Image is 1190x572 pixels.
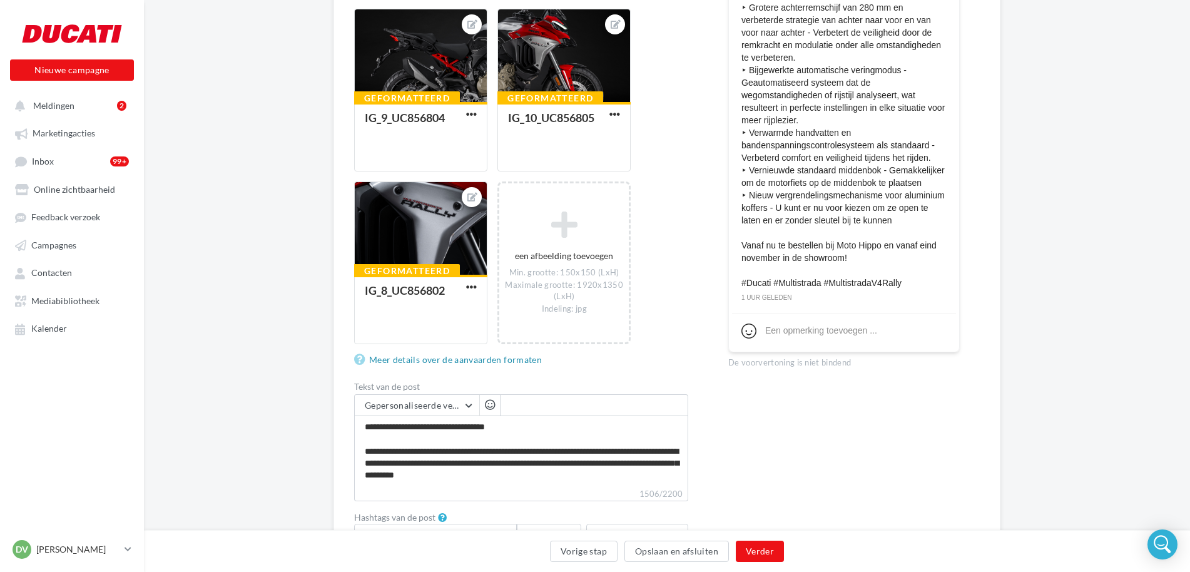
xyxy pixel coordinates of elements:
a: Kalender [8,317,136,339]
label: Hashtags van de post [354,513,435,522]
a: Inbox99+ [8,150,136,173]
span: DV [16,543,28,556]
button: Opslaan en afsluiten [624,541,729,562]
p: [PERSON_NAME] [36,543,120,556]
label: Tekst van de post [354,382,688,391]
a: Online zichtbaarheid [8,178,136,200]
button: Vorige stap [550,541,618,562]
button: Toevoegen [517,524,581,545]
div: IG_9_UC856804 [365,111,445,125]
span: Inbox [32,156,54,166]
a: Feedback verzoek [8,205,136,228]
span: Marketingacties [33,128,95,139]
div: 99+ [110,156,129,166]
div: Een opmerking toevoegen ... [765,324,877,337]
span: Meldingen [33,100,74,111]
div: 1 uur geleden [741,292,947,304]
span: Contacten [31,268,72,278]
svg: Emoji [741,324,756,339]
a: Contacten [8,261,136,283]
span: Online zichtbaarheid [34,184,115,195]
span: Kalender [31,324,67,334]
div: Geformatteerd [354,264,460,278]
a: Mediabibliotheek [8,289,136,312]
span: Feedback verzoek [31,212,100,223]
button: Hashtags genereren [586,524,688,545]
a: Campagnes [8,233,136,256]
div: Geformatteerd [354,91,460,105]
button: Verder [736,541,784,562]
div: Open Intercom Messenger [1147,529,1177,559]
button: Nieuwe campagne [10,59,134,81]
label: 1506/2200 [354,488,688,501]
div: De voorvertoning is niet bindend [728,352,960,369]
a: Meer details over de aanvaarden formaten [354,352,547,367]
span: Gepersonaliseerde velden [365,400,470,411]
div: Geformatteerd [497,91,603,105]
a: Marketingacties [8,121,136,144]
button: Gepersonaliseerde velden [355,395,479,416]
button: Meldingen 2 [8,94,131,116]
div: IG_8_UC856802 [365,283,445,297]
span: Mediabibliotheek [31,295,99,306]
div: IG_10_UC856805 [508,111,594,125]
span: Campagnes [31,240,76,250]
a: DV [PERSON_NAME] [10,538,134,561]
div: 2 [117,101,126,111]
